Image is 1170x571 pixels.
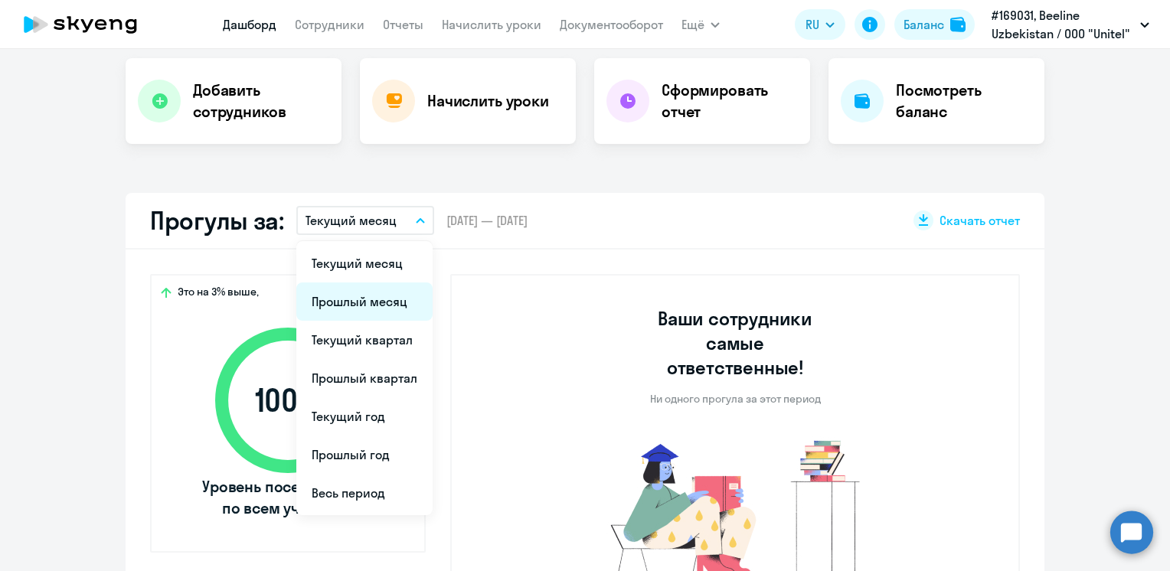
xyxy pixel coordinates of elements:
[295,17,364,32] a: Сотрудники
[984,6,1157,43] button: #169031, Beeline Uzbekistan / ООО "Unitel"
[427,90,549,112] h4: Начислить уроки
[446,212,528,229] span: [DATE] — [DATE]
[650,392,821,406] p: Ни одного прогула за этот период
[940,212,1020,229] span: Скачать отчет
[200,382,376,419] span: 100 %
[662,80,798,122] h4: Сформировать отчет
[306,211,397,230] p: Текущий месяц
[637,306,834,380] h3: Ваши сотрудники самые ответственные!
[681,15,704,34] span: Ещё
[442,17,541,32] a: Начислить уроки
[904,15,944,34] div: Баланс
[896,80,1032,122] h4: Посмотреть баланс
[992,6,1134,43] p: #169031, Beeline Uzbekistan / ООО "Unitel"
[296,206,434,235] button: Текущий месяц
[200,476,376,519] span: Уровень посещаемости по всем ученикам
[560,17,663,32] a: Документооборот
[178,285,259,303] span: Это на 3% выше,
[223,17,276,32] a: Дашборд
[950,17,966,32] img: balance
[894,9,975,40] button: Балансbalance
[193,80,329,122] h4: Добавить сотрудников
[383,17,423,32] a: Отчеты
[681,9,720,40] button: Ещё
[806,15,819,34] span: RU
[795,9,845,40] button: RU
[296,241,433,515] ul: Ещё
[150,205,284,236] h2: Прогулы за:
